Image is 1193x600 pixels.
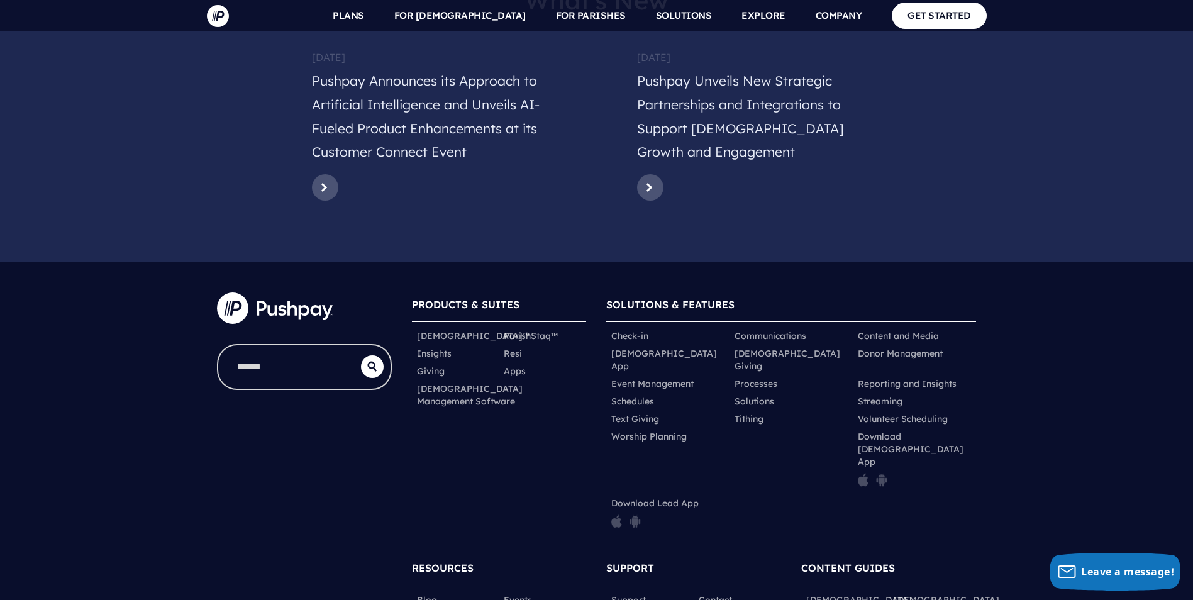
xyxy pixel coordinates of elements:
a: Reporting and Insights [858,377,957,390]
li: Download Lead App [606,494,730,536]
h6: CONTENT GUIDES [801,556,976,586]
a: Insights [417,347,452,360]
img: pp_icon_gplay.png [876,473,887,487]
a: [DEMOGRAPHIC_DATA] Giving [735,347,848,372]
a: Resi [504,347,522,360]
li: Download [DEMOGRAPHIC_DATA] App [853,428,976,494]
h6: PRODUCTS & SUITES [412,292,587,322]
a: Communications [735,330,806,342]
a: Giving [417,365,445,377]
a: Worship Planning [611,430,687,443]
a: GET STARTED [892,3,987,28]
h6: RESOURCES [412,556,587,586]
button: Leave a message! [1050,553,1180,591]
a: Text Giving [611,413,659,425]
a: Processes [735,377,777,390]
h6: SUPPORT [606,556,781,586]
a: Solutions [735,395,774,408]
a: Content and Media [858,330,939,342]
a: [DEMOGRAPHIC_DATA] Management Software [417,382,523,408]
h6: [DATE] [637,45,882,69]
img: pp_icon_gplay.png [630,514,641,528]
h6: SOLUTIONS & FEATURES [606,292,976,322]
a: Check-in [611,330,648,342]
a: Streaming [858,395,902,408]
h5: Pushpay Announces its Approach to Artificial Intelligence and Unveils AI-Fueled Product Enhanceme... [312,69,557,169]
span: Leave a message! [1081,565,1174,579]
a: [DEMOGRAPHIC_DATA] App [611,347,724,372]
a: Tithing [735,413,763,425]
h5: Pushpay Unveils New Strategic Partnerships and Integrations to Support [DEMOGRAPHIC_DATA] Growth ... [637,69,882,169]
img: pp_icon_appstore.png [858,473,868,487]
img: pp_icon_appstore.png [611,514,622,528]
a: Donor Management [858,347,943,360]
a: [DEMOGRAPHIC_DATA]™ [417,330,530,342]
a: Schedules [611,395,654,408]
a: Apps [504,365,526,377]
h6: [DATE] [312,45,557,69]
a: Volunteer Scheduling [858,413,948,425]
a: Event Management [611,377,694,390]
a: ParishStaq™ [504,330,558,342]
